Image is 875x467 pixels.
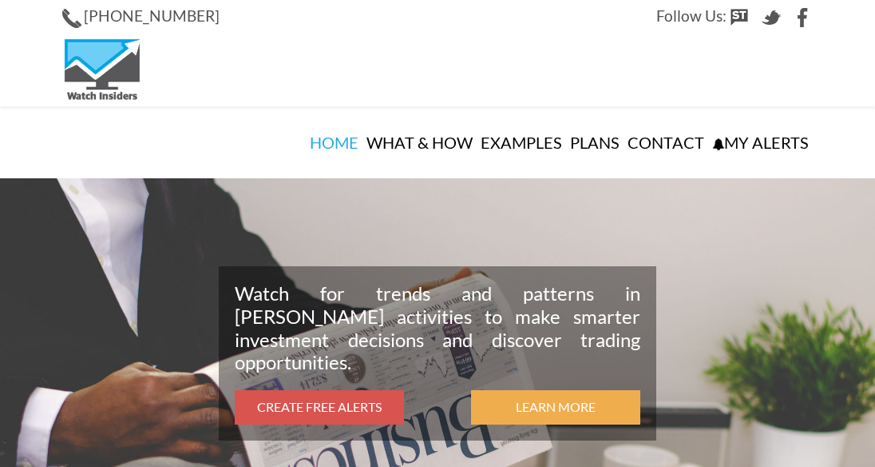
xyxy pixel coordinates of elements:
img: Facebook [794,8,813,27]
a: Contact [624,106,708,178]
span: [PHONE_NUMBER] [84,6,220,25]
a: My Alerts [708,106,813,178]
span: Follow Us: [656,6,727,25]
p: Watch for trends and patterns in [PERSON_NAME] activities to make smarter investment decisions an... [235,282,640,374]
a: What & How [362,106,477,178]
img: Phone [62,9,81,28]
a: Learn More [471,390,640,425]
img: Twitter [762,8,781,27]
img: StockTwits [730,8,749,27]
a: Home [306,106,362,178]
a: Plans [566,106,624,178]
a: Create Free Alerts [235,390,404,425]
a: Examples [477,106,566,178]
